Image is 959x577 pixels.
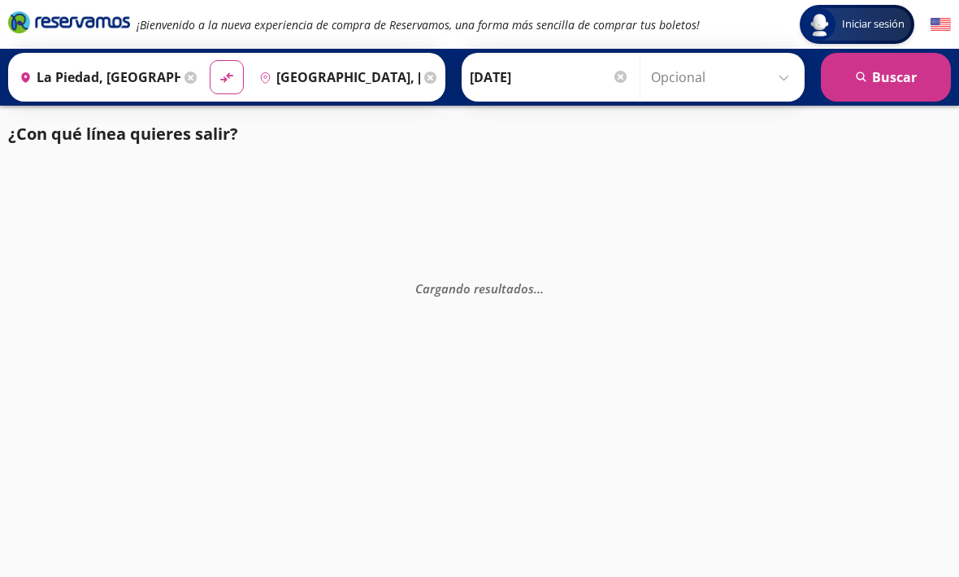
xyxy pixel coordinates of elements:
[253,57,420,98] input: Buscar Destino
[8,10,130,34] i: Brand Logo
[470,57,629,98] input: Elegir Fecha
[534,280,537,297] span: .
[13,57,180,98] input: Buscar Origen
[8,10,130,39] a: Brand Logo
[651,57,796,98] input: Opcional
[137,17,700,33] em: ¡Bienvenido a la nueva experiencia de compra de Reservamos, una forma más sencilla de comprar tus...
[931,15,951,35] button: English
[8,122,238,146] p: ¿Con qué línea quieres salir?
[540,280,544,297] span: .
[821,53,951,102] button: Buscar
[537,280,540,297] span: .
[415,280,544,297] em: Cargando resultados
[835,16,911,33] span: Iniciar sesión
